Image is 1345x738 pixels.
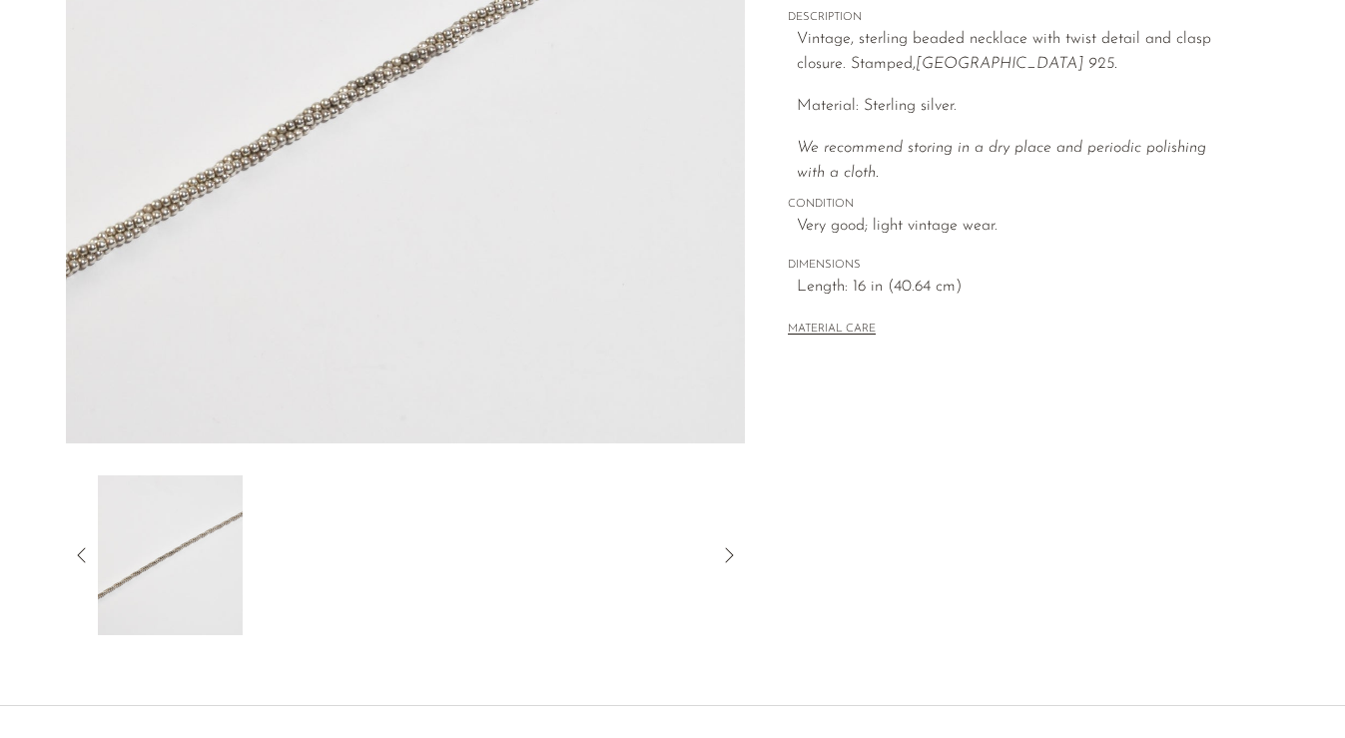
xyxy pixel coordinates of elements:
[797,214,1237,240] span: Very good; light vintage wear.
[916,56,1117,72] em: [GEOGRAPHIC_DATA] 925.
[797,275,1237,301] span: Length: 16 in (40.64 cm)
[788,196,1237,214] span: CONDITION
[797,27,1237,78] p: Vintage, sterling beaded necklace with twist detail and clasp closure. Stamped,
[788,257,1237,275] span: DIMENSIONS
[797,140,1206,182] i: We recommend storing in a dry place and periodic polishing with a cloth.
[788,323,876,338] button: MATERIAL CARE
[788,9,1237,27] span: DESCRIPTION
[797,94,1237,120] p: Material: Sterling silver.
[97,475,242,635] img: Beaded Twist Necklace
